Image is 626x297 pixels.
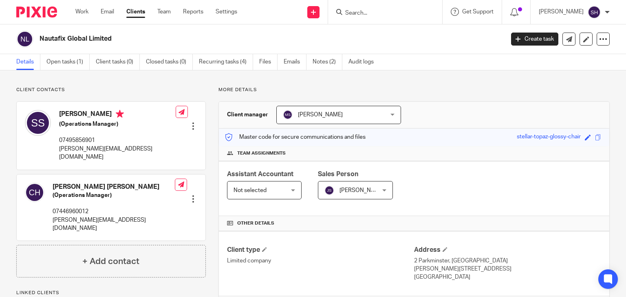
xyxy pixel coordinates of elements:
[53,183,175,191] h4: [PERSON_NAME] [PERSON_NAME]
[414,265,601,273] p: [PERSON_NAME][STREET_ADDRESS]
[216,8,237,16] a: Settings
[53,207,175,216] p: 07446960012
[25,183,44,202] img: svg%3E
[227,246,414,254] h4: Client type
[237,150,286,157] span: Team assignments
[82,255,139,268] h4: + Add contact
[237,220,274,227] span: Other details
[75,8,88,16] a: Work
[414,257,601,265] p: 2 Parkminster, [GEOGRAPHIC_DATA]
[183,8,203,16] a: Reports
[16,54,40,70] a: Details
[16,290,206,296] p: Linked clients
[259,54,278,70] a: Files
[126,8,145,16] a: Clients
[414,273,601,281] p: [GEOGRAPHIC_DATA]
[16,7,57,17] img: Pixie
[318,171,358,177] span: Sales Person
[517,133,581,142] div: stellar-topaz-glossy-chair
[59,110,176,120] h4: [PERSON_NAME]
[218,87,610,93] p: More details
[284,54,306,70] a: Emails
[313,54,342,70] a: Notes (2)
[46,54,90,70] a: Open tasks (1)
[116,110,124,118] i: Primary
[16,87,206,93] p: Client contacts
[101,8,114,16] a: Email
[227,171,293,177] span: Assistant Accountant
[53,191,175,199] h5: (Operations Manager)
[414,246,601,254] h4: Address
[348,54,380,70] a: Audit logs
[283,110,293,120] img: svg%3E
[324,186,334,195] img: svg%3E
[225,133,366,141] p: Master code for secure communications and files
[59,136,176,144] p: 07495856901
[59,145,176,162] p: [PERSON_NAME][EMAIL_ADDRESS][DOMAIN_NAME]
[344,10,418,17] input: Search
[53,216,175,233] p: [PERSON_NAME][EMAIL_ADDRESS][DOMAIN_NAME]
[25,110,51,136] img: svg%3E
[227,111,268,119] h3: Client manager
[40,35,407,43] h2: Nautafix Global Limited
[462,9,494,15] span: Get Support
[588,6,601,19] img: svg%3E
[511,33,558,46] a: Create task
[157,8,171,16] a: Team
[298,112,343,118] span: [PERSON_NAME]
[146,54,193,70] a: Closed tasks (0)
[234,188,267,193] span: Not selected
[59,120,176,128] h5: (Operations Manager)
[199,54,253,70] a: Recurring tasks (4)
[96,54,140,70] a: Client tasks (0)
[227,257,414,265] p: Limited company
[539,8,584,16] p: [PERSON_NAME]
[16,31,33,48] img: svg%3E
[339,188,384,193] span: [PERSON_NAME]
